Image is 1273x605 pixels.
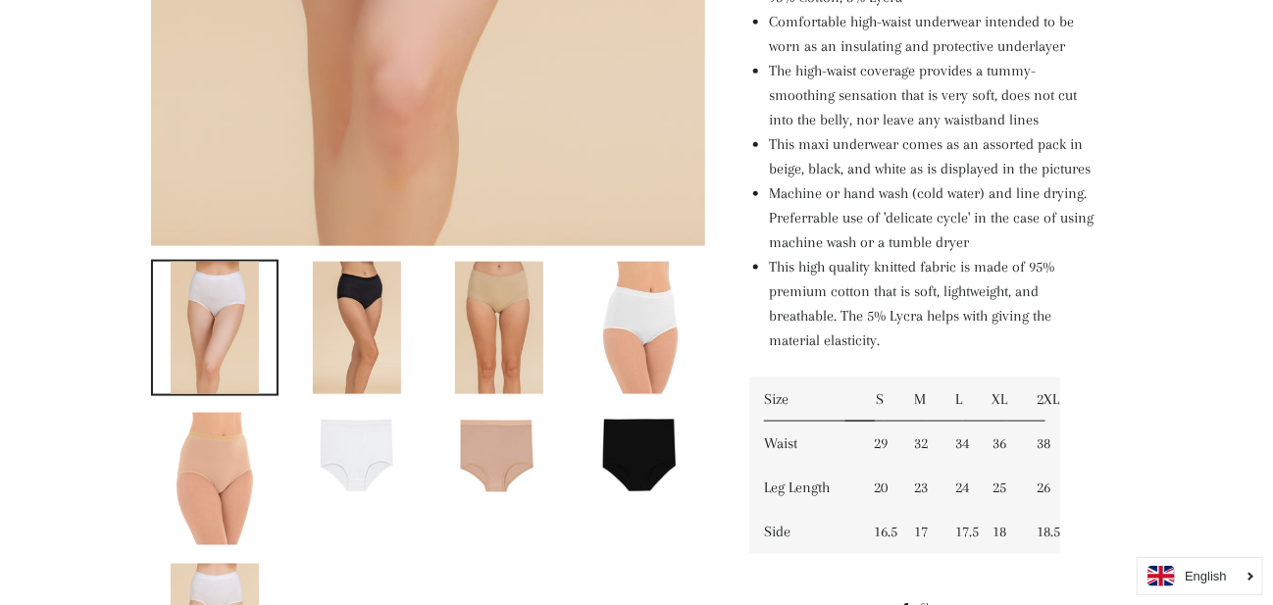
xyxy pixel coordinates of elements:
[749,378,860,422] td: Size
[1185,570,1227,582] i: English
[942,466,978,510] td: 24
[1147,566,1252,586] a: English
[1022,510,1060,554] td: 18.5
[899,510,941,554] td: 17
[749,466,860,510] td: Leg Length
[597,262,686,394] img: Load image into Gallery viewer, Women&#39;s Maxi Style Underwear
[860,466,900,510] td: 20
[899,422,941,466] td: 32
[437,413,561,495] img: Load image into Gallery viewer, Women&#39;s Maxi Style Underwear
[978,510,1023,554] td: 18
[313,262,401,394] img: Load image into Gallery viewer, Women&#39;s Maxi Style Underwear
[580,413,703,495] img: Load image into Gallery viewer, Women&#39;s Maxi Style Underwear
[769,258,1054,349] span: This high quality knitted fabric is made of 95% premium cotton that is soft, lightweight, and bre...
[899,466,941,510] td: 23
[978,466,1023,510] td: 25
[171,413,259,545] img: Load image into Gallery viewer, Women&#39;s Maxi Style Underwear
[860,510,900,554] td: 16.5
[1022,378,1060,422] td: 2XL
[942,378,978,422] td: L
[769,135,1091,177] span: This maxi underwear comes as an assorted pack in beige, black, and white as is displayed in the p...
[769,62,1077,128] span: The high-waist coverage provides a tummy-smoothing sensation that is very soft, does not cut into...
[455,262,543,394] img: Load image into Gallery viewer, Women&#39;s Maxi Style Underwear
[942,422,978,466] td: 34
[860,422,900,466] td: 29
[1022,422,1060,466] td: 38
[749,510,860,554] td: Side
[171,262,259,394] img: Load image into Gallery viewer, Women&#39;s Maxi Style Underwear
[769,10,1097,59] li: Comfortable high-waist underwear intended to be worn as an insulating and protective underlayer
[978,378,1023,422] td: XL
[942,510,978,554] td: 17.5
[860,378,900,422] td: S
[749,422,860,466] td: Waist
[899,378,941,422] td: M
[295,413,419,495] img: Load image into Gallery viewer, Women&#39;s Maxi Style Underwear
[978,422,1023,466] td: 36
[1022,466,1060,510] td: 26
[769,184,1094,251] span: Machine or hand wash (cold water) and line drying. Preferrable use of 'delicate cycle' in the cas...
